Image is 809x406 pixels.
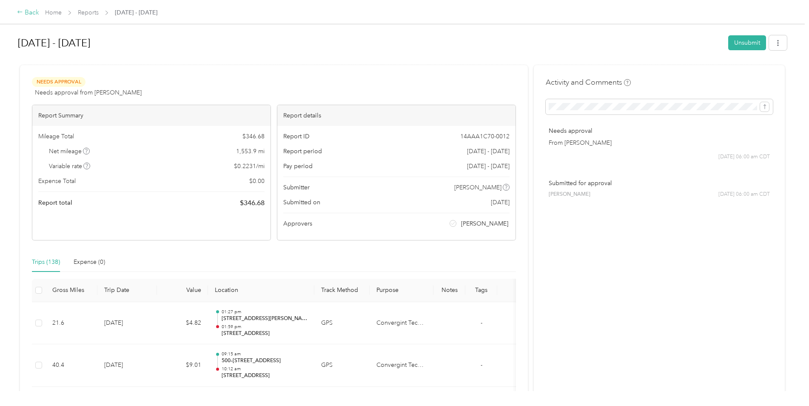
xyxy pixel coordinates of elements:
[78,9,99,16] a: Reports
[222,309,308,315] p: 01:27 pm
[35,88,142,97] span: Needs approval from [PERSON_NAME]
[728,35,766,50] button: Unsubmit
[222,351,308,357] p: 09:15 am
[32,257,60,267] div: Trips (138)
[97,279,157,302] th: Trip Date
[467,147,510,156] span: [DATE] - [DATE]
[370,302,433,345] td: Convergint Technologies
[38,177,76,186] span: Expense Total
[549,126,770,135] p: Needs approval
[97,302,157,345] td: [DATE]
[481,319,482,326] span: -
[433,279,465,302] th: Notes
[549,191,590,198] span: [PERSON_NAME]
[549,179,770,188] p: Submitted for approval
[283,162,313,171] span: Pay period
[157,279,208,302] th: Value
[236,147,265,156] span: 1,553.9 mi
[46,344,97,387] td: 40.4
[17,8,39,18] div: Back
[157,344,208,387] td: $9.01
[718,191,770,198] span: [DATE] 06:00 am CDT
[222,372,308,380] p: [STREET_ADDRESS]
[283,183,310,192] span: Submitter
[45,9,62,16] a: Home
[249,177,265,186] span: $ 0.00
[46,302,97,345] td: 21.6
[491,198,510,207] span: [DATE]
[761,358,809,406] iframe: Everlance-gr Chat Button Frame
[222,366,308,372] p: 10:12 am
[370,344,433,387] td: Convergint Technologies
[97,344,157,387] td: [DATE]
[46,279,97,302] th: Gross Miles
[222,357,308,365] p: 500–[STREET_ADDRESS]
[32,105,271,126] div: Report Summary
[208,279,314,302] th: Location
[454,183,501,192] span: [PERSON_NAME]
[460,132,510,141] span: 14AAA1C70-0012
[38,132,74,141] span: Mileage Total
[283,198,320,207] span: Submitted on
[314,302,370,345] td: GPS
[283,219,312,228] span: Approvers
[718,153,770,161] span: [DATE] 06:00 am CDT
[549,138,770,147] p: From [PERSON_NAME]
[157,302,208,345] td: $4.82
[283,147,322,156] span: Report period
[467,162,510,171] span: [DATE] - [DATE]
[222,315,308,323] p: [STREET_ADDRESS][PERSON_NAME]
[74,257,105,267] div: Expense (0)
[546,77,631,88] h4: Activity and Comments
[32,77,85,87] span: Needs Approval
[314,344,370,387] td: GPS
[283,132,310,141] span: Report ID
[222,330,308,337] p: [STREET_ADDRESS]
[222,324,308,330] p: 01:59 pm
[465,279,497,302] th: Tags
[370,279,433,302] th: Purpose
[49,162,91,171] span: Variable rate
[234,162,265,171] span: $ 0.2231 / mi
[481,361,482,369] span: -
[461,219,508,228] span: [PERSON_NAME]
[242,132,265,141] span: $ 346.68
[49,147,90,156] span: Net mileage
[240,198,265,208] span: $ 346.68
[18,33,722,53] h1: Aug 1 - 31, 2025
[115,8,157,17] span: [DATE] - [DATE]
[38,198,72,207] span: Report total
[277,105,516,126] div: Report details
[314,279,370,302] th: Track Method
